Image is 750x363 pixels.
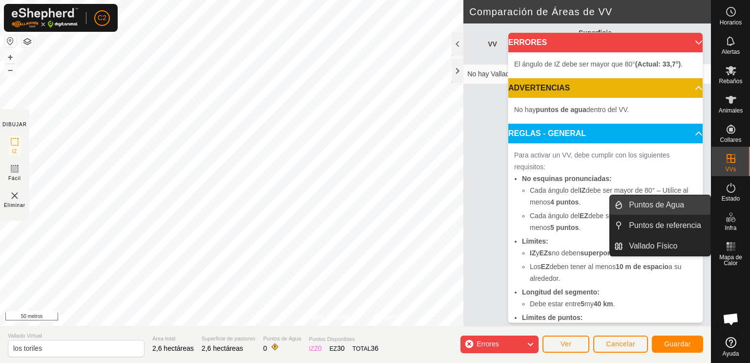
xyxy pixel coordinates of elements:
[613,300,615,308] font: .
[8,176,21,181] font: Fácil
[552,249,580,257] font: no deben
[594,300,613,308] font: 40 km
[530,300,581,308] font: Debe estar entre
[4,64,16,76] button: –
[514,151,670,171] font: Para activar un VV, debe cumplir con los siguientes requisitos:
[373,313,406,322] a: Contáctenos
[580,212,588,220] font: EZ
[263,344,267,352] font: 0
[330,345,337,352] font: EZ
[4,35,16,47] button: Restablecer Mapa
[263,336,301,341] font: Puntos de Agua
[539,249,552,257] font: EZs
[467,70,571,78] font: No hay Vallados Virtuales todavía,
[202,336,255,341] font: Superficie de pastoreo
[522,314,583,321] font: Límites de puntos:
[152,344,194,352] font: 2,6 hectáreas
[541,263,550,271] font: EZ
[522,288,600,296] font: Longitud del segmento:
[616,263,668,271] font: 10 m de espacio
[514,106,536,113] font: No hay
[530,249,536,257] font: IZ
[652,336,703,353] button: Guardar
[508,33,703,52] p-accordion-header: ERRORES
[722,195,740,202] font: Estado
[725,166,736,173] font: VVs
[4,203,25,208] font: Eliminar
[629,201,684,209] font: Puntos de Agua
[550,224,579,231] font: 5 puntos
[508,38,547,46] font: ERRORES
[371,344,378,352] font: 36
[12,149,18,154] font: IZ
[522,237,548,245] font: Límites:
[610,195,710,215] li: Puntos de Agua
[681,60,683,68] font: .
[623,236,710,256] a: Vallado Físico
[629,242,677,250] font: Vallado Físico
[722,48,740,55] font: Alertas
[98,14,106,22] font: C2
[152,336,175,341] font: Área total
[719,254,742,267] font: Mapa de Calor
[21,36,33,47] button: Capas del Mapa
[723,350,739,357] font: Ayuda
[536,106,586,113] font: puntos de agua
[508,78,703,98] p-accordion-header: ADVERTENCIAS
[664,340,691,348] font: Guardar
[373,314,406,321] font: Contáctenos
[202,344,243,352] font: 2,6 hectáreas
[309,336,355,342] font: Puntos Disponibles
[305,314,361,321] font: Política de Privacidad
[530,186,688,206] font: debe ser mayor de 80° – Utilice al menos
[8,52,13,62] font: +
[337,344,345,352] font: 30
[469,6,612,17] font: Comparación de Áreas de VV
[719,78,742,85] font: Rebaños
[719,107,743,114] font: Animales
[579,224,581,231] font: .
[477,340,499,348] font: Errores
[530,212,580,220] font: Cada ángulo del
[623,216,710,235] a: Puntos de referencia
[629,221,701,229] font: Puntos de referencia
[593,336,648,353] button: Cancelar
[12,8,78,28] img: Logotipo de Gallagher
[508,98,703,123] p-accordion-content: ADVERTENCIAS
[635,60,681,68] font: (Actual: 33,7°)
[610,216,710,235] li: Puntos de referencia
[561,340,572,348] font: Ver
[9,190,21,202] img: VV
[549,263,615,271] font: deben tener al menos
[353,345,371,352] font: TOTAL
[606,340,635,348] font: Cancelar
[536,249,539,257] font: y
[508,52,703,78] p-accordion-content: ERRORES
[309,345,314,352] font: IZ
[610,236,710,256] li: Vallado Físico
[8,333,42,339] font: Vallado Virtual
[584,300,594,308] font: my
[581,300,584,308] font: 5
[508,129,586,137] font: REGLAS - GENERAL
[580,186,585,194] font: IZ
[550,198,579,206] font: 4 puntos
[581,249,626,257] font: superponerse
[530,186,580,194] font: Cada ángulo del
[542,336,589,353] button: Ver
[586,106,629,113] font: dentro del VV.
[579,198,581,206] font: .
[514,60,635,68] font: El ángulo de IZ debe ser mayor que 80°
[305,313,361,322] a: Política de Privacidad
[720,19,742,26] font: Horarios
[716,304,746,334] div: Chat abierto
[508,84,570,92] font: ADVERTENCIAS
[725,225,736,231] font: Infra
[623,195,710,215] a: Puntos de Agua
[488,40,497,47] font: VV
[4,51,16,63] button: +
[508,124,703,143] p-accordion-header: REGLAS - GENERAL
[8,65,13,75] font: –
[314,344,322,352] font: 20
[579,29,612,58] font: Superficie de pastoreo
